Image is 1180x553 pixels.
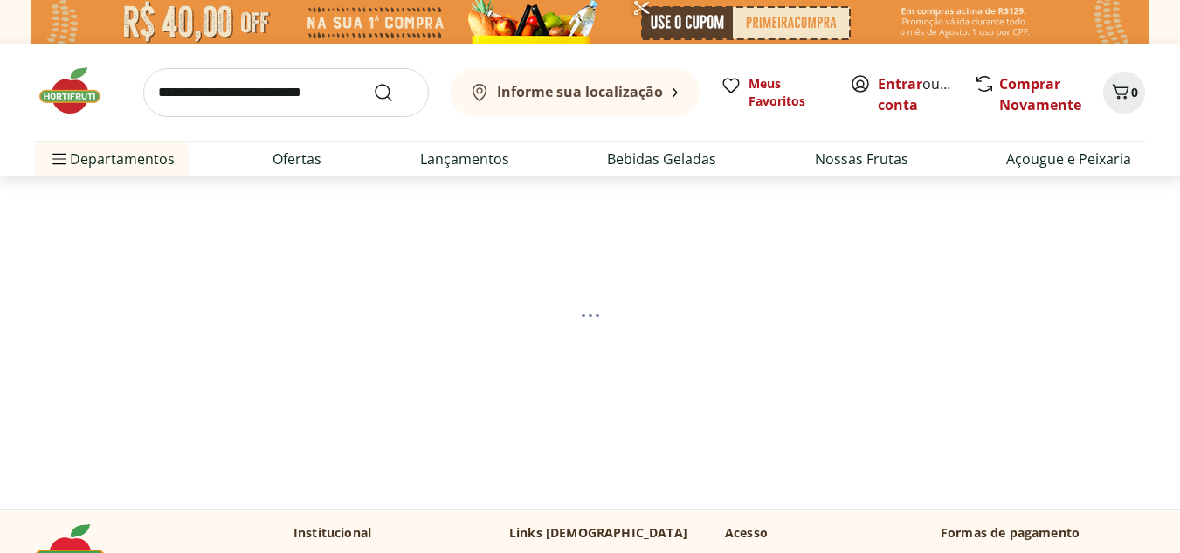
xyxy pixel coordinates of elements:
[878,74,922,93] a: Entrar
[273,149,321,169] a: Ofertas
[143,68,429,117] input: search
[35,65,122,117] img: Hortifruti
[49,138,70,180] button: Menu
[1131,84,1138,100] span: 0
[1103,72,1145,114] button: Carrinho
[509,524,687,542] p: Links [DEMOGRAPHIC_DATA]
[293,524,371,542] p: Institucional
[450,68,700,117] button: Informe sua localização
[878,74,974,114] a: Criar conta
[999,74,1081,114] a: Comprar Novamente
[878,73,956,115] span: ou
[420,149,509,169] a: Lançamentos
[49,138,175,180] span: Departamentos
[749,75,829,110] span: Meus Favoritos
[1006,149,1131,169] a: Açougue e Peixaria
[815,149,908,169] a: Nossas Frutas
[941,524,1145,542] p: Formas de pagamento
[721,75,829,110] a: Meus Favoritos
[373,82,415,103] button: Submit Search
[725,524,768,542] p: Acesso
[607,149,716,169] a: Bebidas Geladas
[497,82,663,101] b: Informe sua localização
